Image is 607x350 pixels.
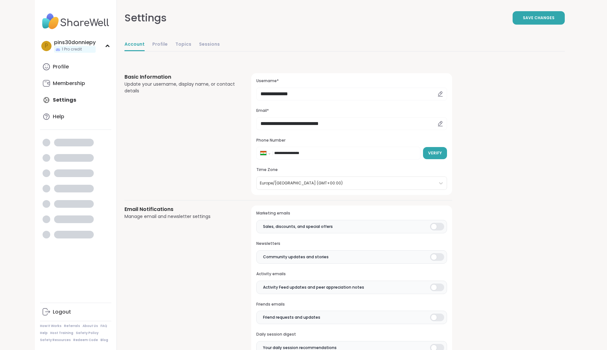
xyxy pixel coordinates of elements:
div: Profile [53,63,69,70]
a: Help [40,109,111,124]
h3: Email* [256,108,447,113]
span: Save Changes [523,15,555,21]
a: About Us [83,324,98,328]
h3: Email Notifications [124,206,236,213]
span: Friend requests and updates [263,315,320,320]
h3: Activity emails [256,271,447,277]
div: Help [53,113,64,120]
a: Safety Resources [40,338,71,342]
div: Logout [53,308,71,315]
a: How It Works [40,324,61,328]
span: Activity Feed updates and peer appreciation notes [263,284,364,290]
span: Verify [428,150,442,156]
h3: Marketing emails [256,211,447,216]
a: Host Training [50,331,73,335]
h3: Username* [256,78,447,84]
a: Account [124,38,145,51]
a: Safety Policy [76,331,99,335]
h3: Friends emails [256,302,447,307]
a: Topics [175,38,191,51]
div: Settings [124,10,167,26]
a: Referrals [64,324,80,328]
a: FAQ [100,324,107,328]
img: ShareWell Nav Logo [40,10,111,33]
div: Update your username, display name, or contact details [124,81,236,94]
a: Sessions [199,38,220,51]
h3: Daily session digest [256,332,447,337]
a: Logout [40,304,111,320]
a: Redeem Code [73,338,98,342]
a: Profile [40,59,111,74]
a: Profile [152,38,168,51]
span: Community updates and stories [263,254,329,260]
a: Help [40,331,48,335]
h3: Newsletters [256,241,447,246]
div: pins30donniepy [54,39,96,46]
span: 1 Pro credit [62,47,82,52]
h3: Time Zone [256,167,447,173]
span: p [45,42,48,50]
h3: Phone Number [256,138,447,143]
h3: Basic Information [124,73,236,81]
div: Membership [53,80,85,87]
button: Verify [423,147,447,159]
a: Blog [100,338,108,342]
span: Sales, discounts, and special offers [263,224,333,229]
button: Save Changes [513,11,565,25]
div: Manage email and newsletter settings [124,213,236,220]
a: Membership [40,76,111,91]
